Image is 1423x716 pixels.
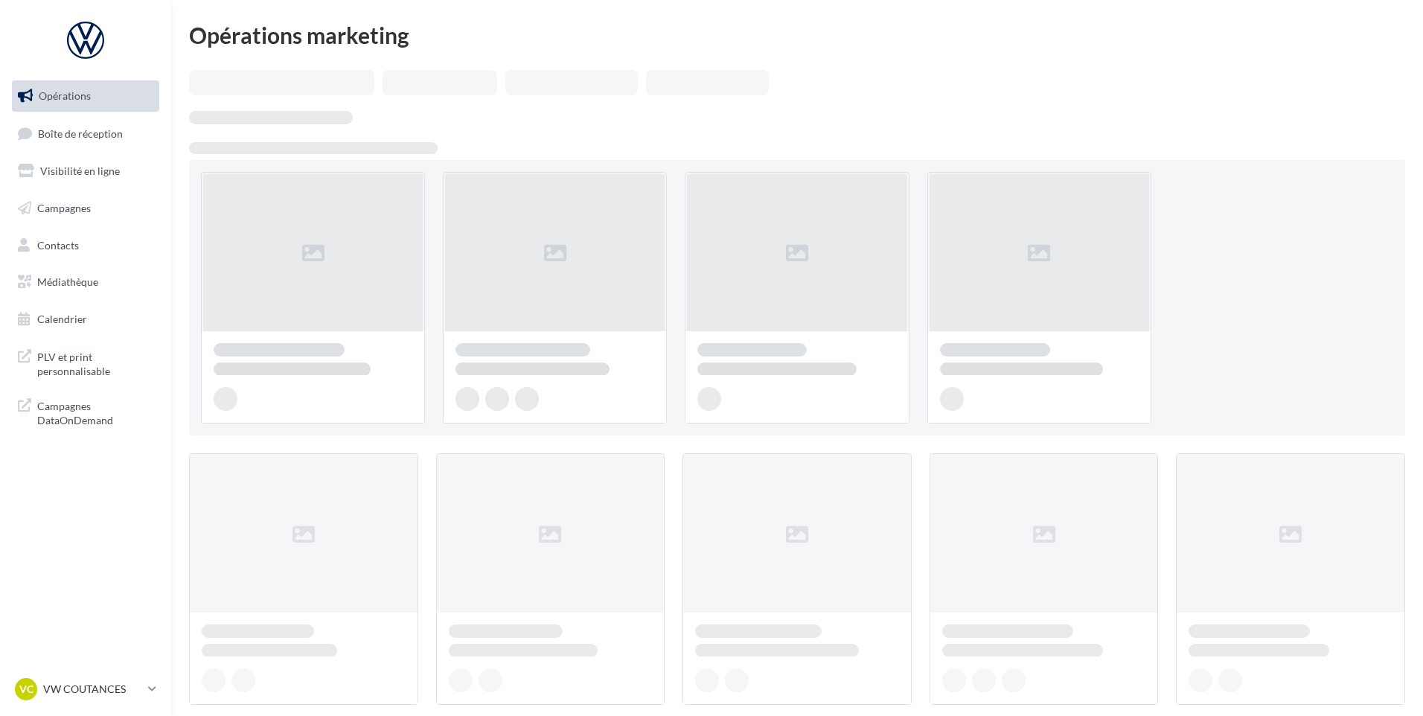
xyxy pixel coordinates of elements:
[9,156,162,187] a: Visibilité en ligne
[9,304,162,335] a: Calendrier
[40,164,120,177] span: Visibilité en ligne
[37,313,87,325] span: Calendrier
[9,80,162,112] a: Opérations
[9,341,162,385] a: PLV et print personnalisable
[9,118,162,150] a: Boîte de réception
[38,127,123,139] span: Boîte de réception
[189,24,1405,46] div: Opérations marketing
[37,347,153,379] span: PLV et print personnalisable
[43,682,142,697] p: VW COUTANCES
[37,238,79,251] span: Contacts
[37,202,91,214] span: Campagnes
[9,193,162,224] a: Campagnes
[37,275,98,288] span: Médiathèque
[9,266,162,298] a: Médiathèque
[39,89,91,102] span: Opérations
[9,390,162,434] a: Campagnes DataOnDemand
[37,396,153,428] span: Campagnes DataOnDemand
[12,675,159,703] a: VC VW COUTANCES
[19,682,33,697] span: VC
[9,230,162,261] a: Contacts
